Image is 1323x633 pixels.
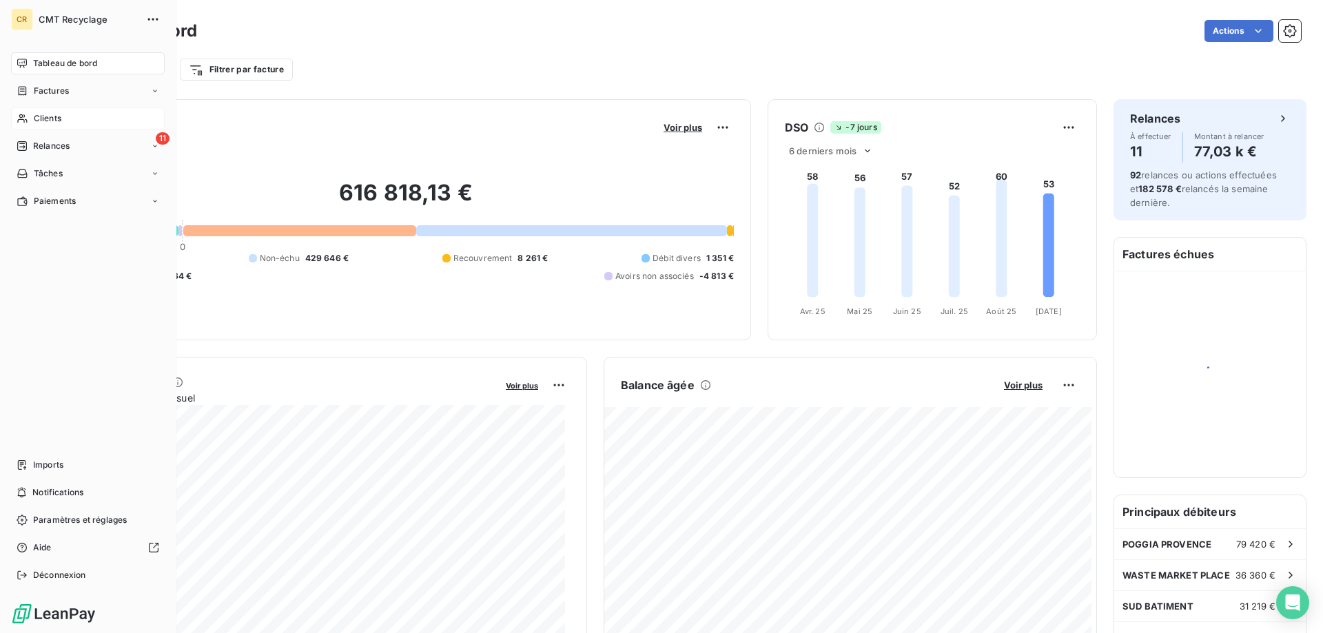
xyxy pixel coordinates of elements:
span: Imports [33,459,63,471]
span: Non-échu [260,252,300,264]
span: POGGIA PROVENCE [1122,539,1211,550]
span: 11 [156,132,170,145]
span: Déconnexion [33,569,86,581]
span: 0 [180,241,185,252]
h6: Factures échues [1114,238,1306,271]
a: Aide [11,537,165,559]
span: À effectuer [1130,132,1171,141]
button: Voir plus [659,121,706,134]
tspan: Avr. 25 [800,307,825,316]
span: 1 351 € [706,252,734,264]
span: 92 [1130,169,1141,180]
span: Clients [34,112,61,125]
span: Relances [33,140,70,152]
h6: Principaux débiteurs [1114,495,1306,528]
h6: Relances [1130,110,1180,127]
span: Aide [33,541,52,554]
span: CMT Recyclage [39,14,138,25]
span: Notifications [32,486,83,499]
span: 31 219 € [1240,601,1275,612]
span: Tableau de bord [33,57,97,70]
span: SUD BATIMENT [1122,601,1193,612]
span: relances ou actions effectuées et relancés la semaine dernière. [1130,169,1277,208]
span: WASTE MARKET PLACE [1122,570,1230,581]
div: Open Intercom Messenger [1276,586,1309,619]
span: Tâches [34,167,63,180]
span: Débit divers [653,252,701,264]
span: -7 jours [830,121,881,134]
tspan: Mai 25 [847,307,872,316]
tspan: [DATE] [1036,307,1062,316]
span: 429 646 € [305,252,349,264]
span: Paiements [34,195,76,207]
span: Factures [34,85,69,97]
tspan: Juil. 25 [941,307,968,316]
tspan: Août 25 [986,307,1016,316]
span: Paramètres et réglages [33,514,127,526]
div: CR [11,8,33,30]
span: 6 derniers mois [789,145,857,156]
button: Voir plus [502,379,542,391]
span: Recouvrement [453,252,513,264]
span: 79 420 € [1236,539,1275,550]
h6: Balance âgée [621,377,695,393]
button: Actions [1204,20,1273,42]
span: Montant à relancer [1194,132,1264,141]
span: Avoirs non associés [615,270,694,282]
span: 8 261 € [517,252,548,264]
span: 182 578 € [1138,183,1181,194]
button: Filtrer par facture [180,59,293,81]
h4: 77,03 k € [1194,141,1264,163]
span: Voir plus [664,122,702,133]
span: Voir plus [506,381,538,391]
button: Voir plus [1000,379,1047,391]
img: Logo LeanPay [11,603,96,625]
tspan: Juin 25 [893,307,921,316]
h2: 616 818,13 € [78,179,734,220]
h6: DSO [785,119,808,136]
span: Voir plus [1004,380,1043,391]
span: -4 813 € [699,270,734,282]
span: 36 360 € [1235,570,1275,581]
h4: 11 [1130,141,1171,163]
span: Chiffre d'affaires mensuel [78,391,496,405]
